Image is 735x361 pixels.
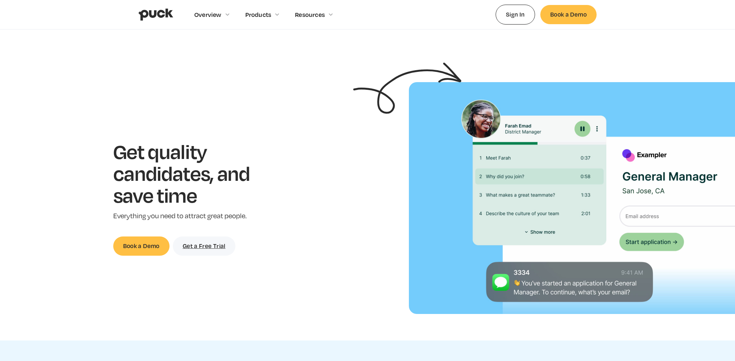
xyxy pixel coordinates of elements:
a: Get a Free Trial [173,236,235,255]
a: Book a Demo [113,236,170,255]
div: Resources [295,11,325,18]
a: Sign In [496,5,535,24]
div: Overview [194,11,221,18]
h1: Get quality candidates, and save time [113,140,270,206]
div: Products [245,11,271,18]
p: Everything you need to attract great people. [113,211,270,221]
a: Book a Demo [540,5,597,24]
